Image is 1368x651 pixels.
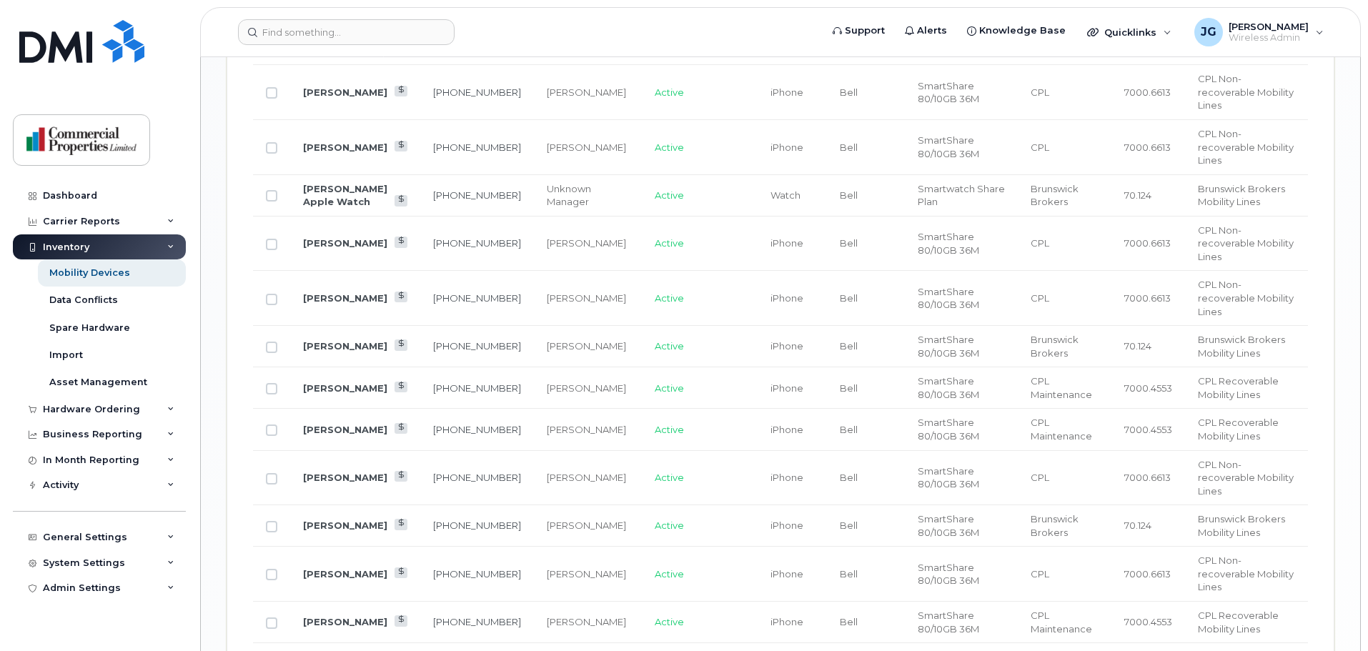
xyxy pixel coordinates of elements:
[433,568,521,580] a: [PHONE_NUMBER]
[1124,616,1172,627] span: 7000.4553
[770,237,803,249] span: iPhone
[303,237,387,249] a: [PERSON_NAME]
[655,520,684,531] span: Active
[1198,610,1279,635] span: CPL Recoverable Mobility Lines
[395,382,408,392] a: View Last Bill
[303,382,387,394] a: [PERSON_NAME]
[1031,568,1049,580] span: CPL
[655,292,684,304] span: Active
[979,24,1066,38] span: Knowledge Base
[395,141,408,151] a: View Last Bill
[433,520,521,531] a: [PHONE_NUMBER]
[1198,459,1294,497] span: CPL Non-recoverable Mobility Lines
[303,183,387,208] a: [PERSON_NAME] Apple Watch
[918,465,979,490] span: SmartShare 80/10GB 36M
[547,141,628,154] div: [PERSON_NAME]
[1031,417,1092,442] span: CPL Maintenance
[1198,334,1285,359] span: Brunswick Brokers Mobility Lines
[433,382,521,394] a: [PHONE_NUMBER]
[303,292,387,304] a: [PERSON_NAME]
[303,340,387,352] a: [PERSON_NAME]
[840,86,858,98] span: Bell
[303,424,387,435] a: [PERSON_NAME]
[918,417,979,442] span: SmartShare 80/10GB 36M
[1198,128,1294,166] span: CPL Non-recoverable Mobility Lines
[303,568,387,580] a: [PERSON_NAME]
[1104,26,1156,38] span: Quicklinks
[1031,237,1049,249] span: CPL
[1124,472,1171,483] span: 7000.6613
[395,86,408,96] a: View Last Bill
[1201,24,1216,41] span: JG
[395,567,408,578] a: View Last Bill
[303,472,387,483] a: [PERSON_NAME]
[655,424,684,435] span: Active
[655,189,684,201] span: Active
[1198,279,1294,317] span: CPL Non-recoverable Mobility Lines
[395,237,408,247] a: View Last Bill
[655,382,684,394] span: Active
[840,568,858,580] span: Bell
[840,189,858,201] span: Bell
[1031,513,1079,538] span: Brunswick Brokers
[395,339,408,350] a: View Last Bill
[1031,334,1079,359] span: Brunswick Brokers
[655,472,684,483] span: Active
[655,616,684,627] span: Active
[918,134,979,159] span: SmartShare 80/10GB 36M
[840,141,858,153] span: Bell
[1198,224,1294,262] span: CPL Non-recoverable Mobility Lines
[770,424,803,435] span: iPhone
[1229,32,1309,44] span: Wireless Admin
[547,292,628,305] div: [PERSON_NAME]
[1031,183,1079,208] span: Brunswick Brokers
[547,339,628,353] div: [PERSON_NAME]
[433,424,521,435] a: [PHONE_NUMBER]
[547,471,628,484] div: [PERSON_NAME]
[547,382,628,395] div: [PERSON_NAME]
[547,519,628,532] div: [PERSON_NAME]
[238,19,455,45] input: Find something...
[770,141,803,153] span: iPhone
[823,16,895,45] a: Support
[433,86,521,98] a: [PHONE_NUMBER]
[770,472,803,483] span: iPhone
[1124,189,1151,201] span: 70.124
[303,141,387,153] a: [PERSON_NAME]
[433,472,521,483] a: [PHONE_NUMBER]
[957,16,1076,45] a: Knowledge Base
[433,616,521,627] a: [PHONE_NUMBER]
[845,24,885,38] span: Support
[840,382,858,394] span: Bell
[655,86,684,98] span: Active
[1124,141,1171,153] span: 7000.6613
[547,182,628,209] div: Unknown Manager
[1124,292,1171,304] span: 7000.6613
[918,334,979,359] span: SmartShare 80/10GB 36M
[1198,183,1285,208] span: Brunswick Brokers Mobility Lines
[1124,568,1171,580] span: 7000.6613
[1198,375,1279,400] span: CPL Recoverable Mobility Lines
[840,616,858,627] span: Bell
[433,340,521,352] a: [PHONE_NUMBER]
[1124,382,1172,394] span: 7000.4553
[840,520,858,531] span: Bell
[918,286,979,311] span: SmartShare 80/10GB 36M
[840,292,858,304] span: Bell
[547,567,628,581] div: [PERSON_NAME]
[303,520,387,531] a: [PERSON_NAME]
[1031,141,1049,153] span: CPL
[547,423,628,437] div: [PERSON_NAME]
[655,237,684,249] span: Active
[770,189,801,201] span: Watch
[433,237,521,249] a: [PHONE_NUMBER]
[547,615,628,629] div: [PERSON_NAME]
[655,568,684,580] span: Active
[840,340,858,352] span: Bell
[395,292,408,302] a: View Last Bill
[1124,520,1151,531] span: 70.124
[1031,472,1049,483] span: CPL
[840,472,858,483] span: Bell
[895,16,957,45] a: Alerts
[1198,555,1294,592] span: CPL Non-recoverable Mobility Lines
